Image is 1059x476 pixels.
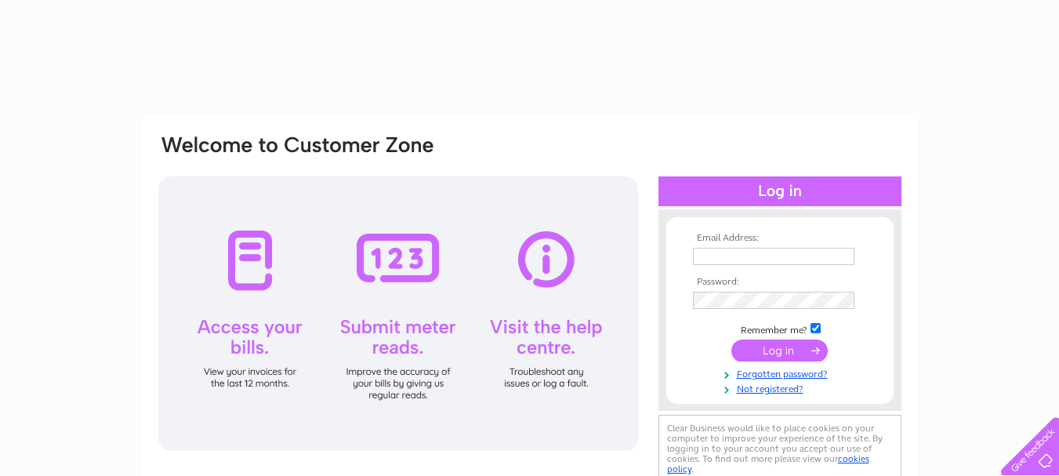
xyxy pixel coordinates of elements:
[667,453,869,474] a: cookies policy
[689,321,871,336] td: Remember me?
[689,277,871,288] th: Password:
[693,380,871,395] a: Not registered?
[689,233,871,244] th: Email Address:
[731,340,828,362] input: Submit
[693,365,871,380] a: Forgotten password?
